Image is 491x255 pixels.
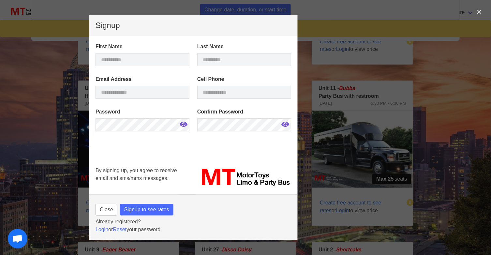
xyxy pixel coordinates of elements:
[96,227,108,232] a: Login
[197,43,291,51] label: Last Name
[96,43,189,51] label: First Name
[113,227,126,232] a: Reset
[8,229,27,248] div: Open chat
[96,75,189,83] label: Email Address
[96,22,291,29] p: Signup
[120,204,173,216] button: Signup to see rates
[96,218,291,226] p: Already registered?
[197,108,291,116] label: Confirm Password
[197,167,291,188] img: MT_logo_name.png
[92,163,193,192] div: By signing up, you agree to receive email and sms/mms messages.
[124,206,169,214] span: Signup to see rates
[96,204,117,216] button: Close
[96,226,291,233] p: or your password.
[96,141,195,189] iframe: reCAPTCHA
[96,108,189,116] label: Password
[197,75,291,83] label: Cell Phone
